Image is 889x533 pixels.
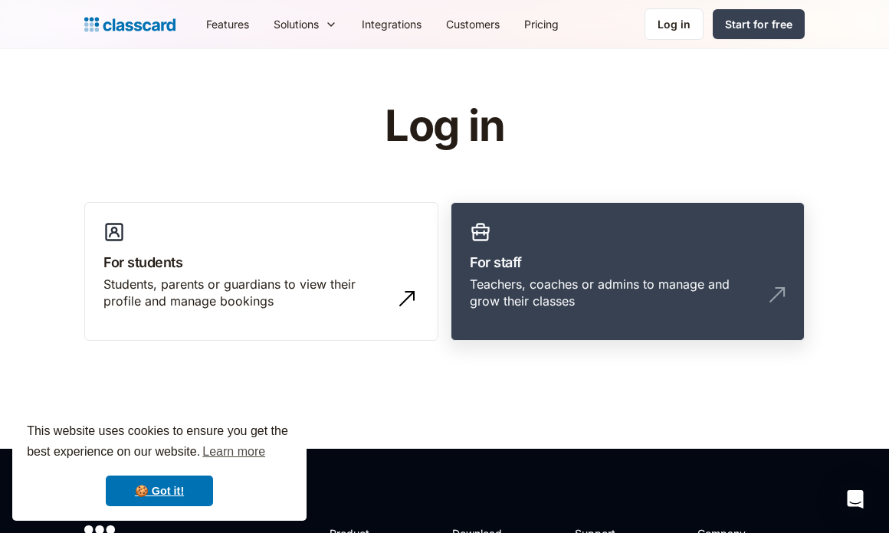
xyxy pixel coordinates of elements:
[837,481,874,518] div: Open Intercom Messenger
[202,103,688,150] h1: Log in
[512,7,571,41] a: Pricing
[261,7,349,41] div: Solutions
[194,7,261,41] a: Features
[84,202,438,342] a: For studentsStudents, parents or guardians to view their profile and manage bookings
[200,440,267,463] a: learn more about cookies
[434,7,512,41] a: Customers
[84,14,176,35] a: Logo
[349,7,434,41] a: Integrations
[274,16,319,32] div: Solutions
[725,16,792,32] div: Start for free
[451,202,805,342] a: For staffTeachers, coaches or admins to manage and grow their classes
[470,252,786,273] h3: For staff
[27,422,292,463] span: This website uses cookies to ensure you get the best experience on our website.
[658,16,691,32] div: Log in
[713,9,805,39] a: Start for free
[12,407,307,521] div: cookieconsent
[470,276,755,310] div: Teachers, coaches or admins to manage and grow their classes
[103,252,419,273] h3: For students
[645,8,704,40] a: Log in
[103,276,389,310] div: Students, parents or guardians to view their profile and manage bookings
[106,476,213,506] a: dismiss cookie message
